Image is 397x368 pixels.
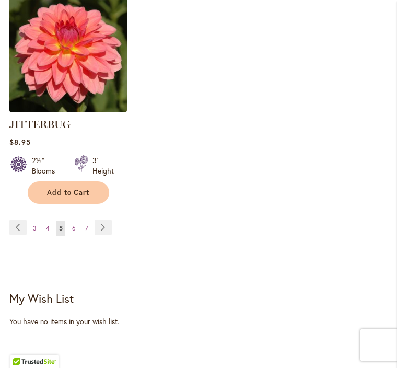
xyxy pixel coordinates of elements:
[32,155,62,176] div: 2½" Blooms
[33,224,37,232] span: 3
[83,221,91,236] a: 7
[9,118,71,131] a: JITTERBUG
[46,224,50,232] span: 4
[92,155,114,176] div: 3' Height
[9,316,388,327] div: You have no items in your wish list.
[28,181,109,204] button: Add to Cart
[72,224,76,232] span: 6
[85,224,88,232] span: 7
[47,188,90,197] span: Add to Cart
[69,221,78,236] a: 6
[9,105,127,114] a: JITTERBUG
[59,224,63,232] span: 5
[9,291,74,306] strong: My Wish List
[43,221,52,236] a: 4
[30,221,39,236] a: 3
[9,137,31,147] span: $8.95
[8,331,37,360] iframe: Launch Accessibility Center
